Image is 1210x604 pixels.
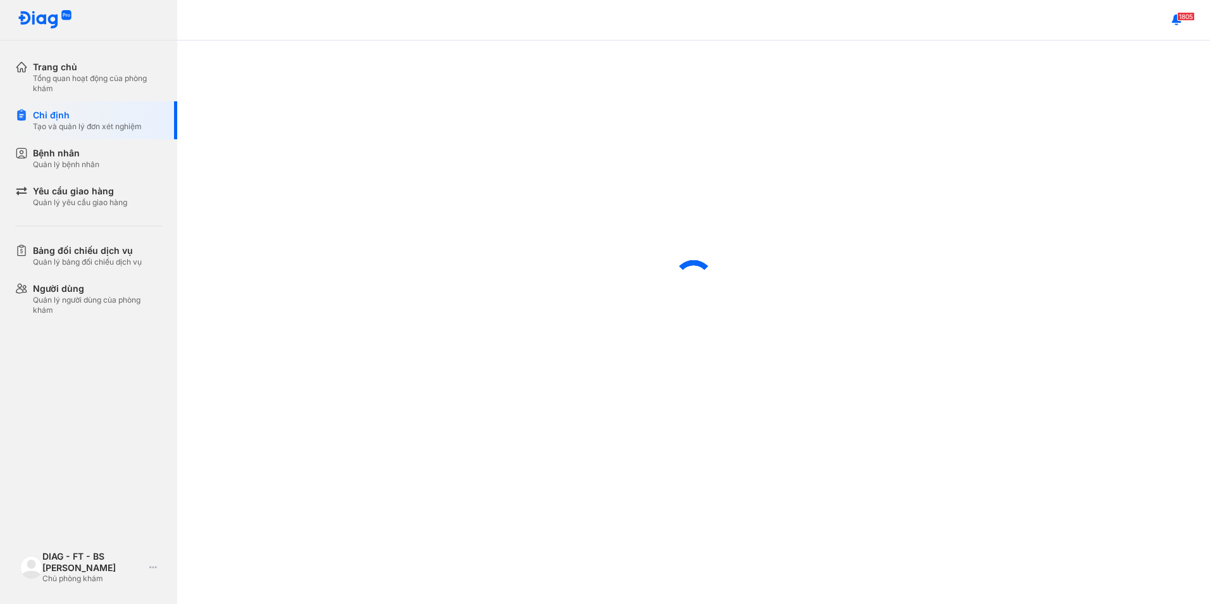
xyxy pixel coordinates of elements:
span: 1805 [1177,12,1195,21]
div: Quản lý bảng đối chiếu dịch vụ [33,257,142,267]
div: Quản lý người dùng của phòng khám [33,295,162,315]
div: Bệnh nhân [33,147,99,160]
div: Quản lý yêu cầu giao hàng [33,198,127,208]
div: Tổng quan hoạt động của phòng khám [33,73,162,94]
div: Yêu cầu giao hàng [33,185,127,198]
div: Chủ phòng khám [42,574,144,584]
div: Tạo và quản lý đơn xét nghiệm [33,122,142,132]
div: Bảng đối chiếu dịch vụ [33,244,142,257]
div: Chỉ định [33,109,142,122]
img: logo [20,556,42,578]
div: Quản lý bệnh nhân [33,160,99,170]
div: Trang chủ [33,61,162,73]
div: DIAG - FT - BS [PERSON_NAME] [42,551,144,574]
img: logo [18,10,72,30]
div: Người dùng [33,282,162,295]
